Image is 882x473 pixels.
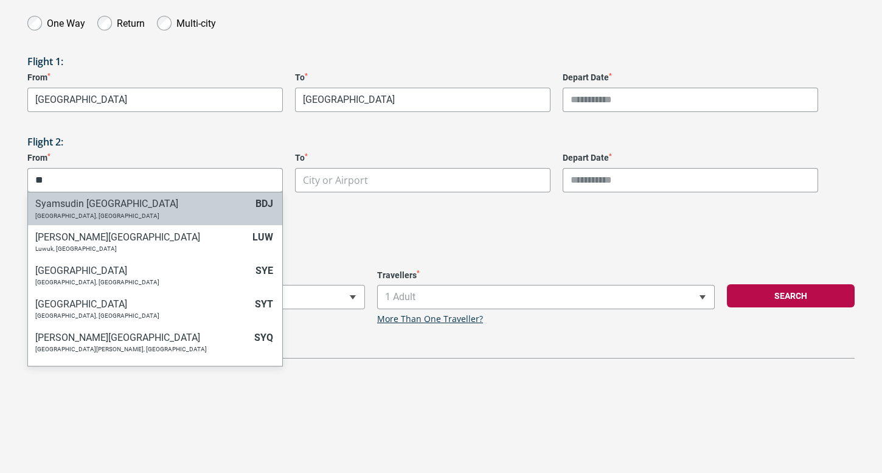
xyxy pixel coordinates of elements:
label: To [295,72,550,83]
span: LUW [252,231,273,243]
label: Depart Date [563,153,818,163]
span: City or Airport [295,168,550,192]
label: From [27,72,283,83]
h3: Flight 1: [27,56,855,68]
span: Queenstown, New Zealand [28,88,282,111]
h6: [PERSON_NAME][GEOGRAPHIC_DATA] [35,231,246,243]
h3: Flight 2: [27,136,855,148]
label: To [295,153,550,163]
span: SYQ [254,332,273,343]
span: 1 Adult [378,286,714,309]
h6: [GEOGRAPHIC_DATA] [35,265,249,276]
p: [GEOGRAPHIC_DATA], [GEOGRAPHIC_DATA] [35,212,249,220]
span: Sydney, Australia [295,88,550,112]
span: SYE [255,265,273,276]
h6: [PERSON_NAME][GEOGRAPHIC_DATA] [35,365,249,376]
label: Multi-city [176,15,216,29]
p: [GEOGRAPHIC_DATA][PERSON_NAME], [GEOGRAPHIC_DATA] [35,346,248,353]
span: SYP [255,365,273,376]
a: More Than One Traveller? [377,314,483,324]
label: Travellers [377,270,715,281]
p: [GEOGRAPHIC_DATA], [GEOGRAPHIC_DATA] [35,279,249,286]
span: Sydney, Australia [296,88,550,111]
span: City or Airport [296,169,550,192]
h6: Syamsudin [GEOGRAPHIC_DATA] [35,198,249,209]
label: Return [117,15,145,29]
span: City or Airport [303,173,368,187]
label: From [27,153,283,163]
label: Depart Date [563,72,818,83]
p: [GEOGRAPHIC_DATA], [GEOGRAPHIC_DATA] [35,312,249,320]
input: Search [28,168,282,192]
span: 1 Adult [377,285,715,309]
span: BDJ [255,198,273,209]
h6: [PERSON_NAME][GEOGRAPHIC_DATA] [35,332,248,343]
p: Luwuk, [GEOGRAPHIC_DATA] [35,245,246,253]
span: City or Airport [27,168,283,192]
span: Queenstown, New Zealand [27,88,283,112]
label: One Way [47,15,85,29]
h6: [GEOGRAPHIC_DATA] [35,298,249,310]
button: Search [727,284,855,307]
span: SYT [255,298,273,310]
